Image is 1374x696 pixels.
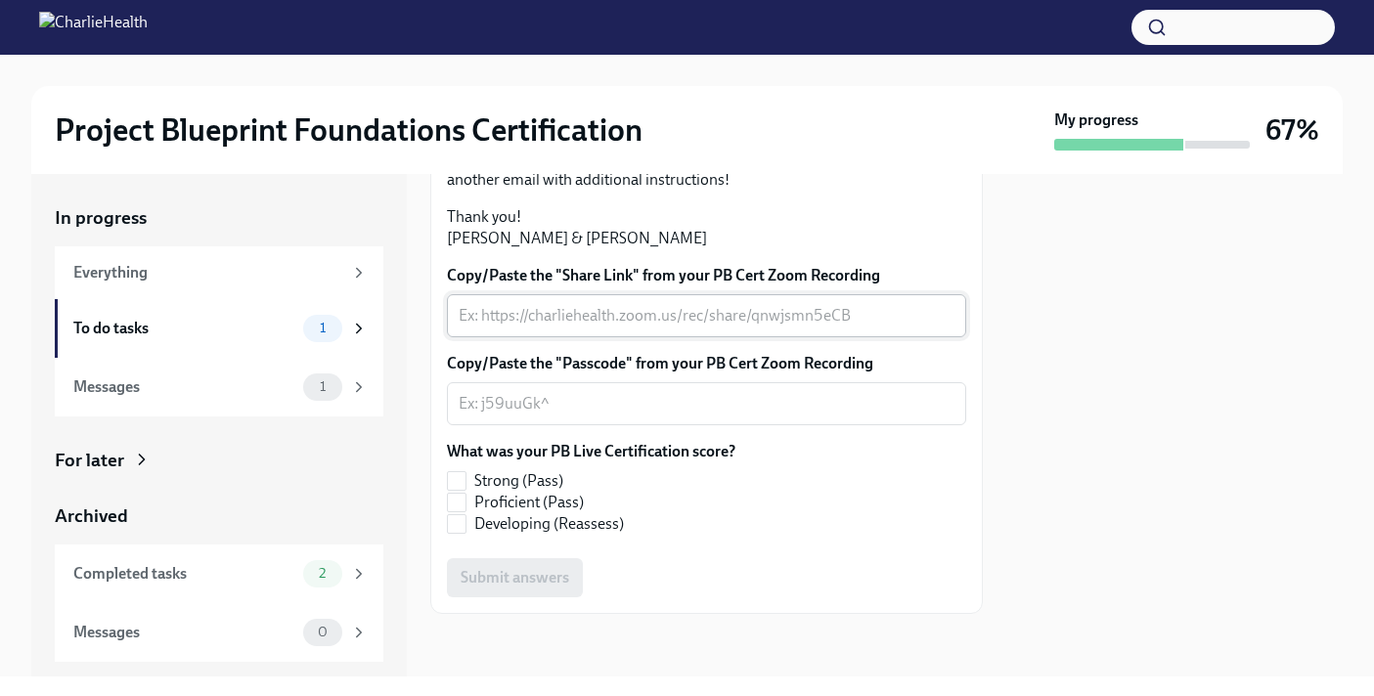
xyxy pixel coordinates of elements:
[55,299,383,358] a: To do tasks1
[474,470,563,492] span: Strong (Pass)
[1265,112,1319,148] h3: 67%
[447,441,735,462] label: What was your PB Live Certification score?
[447,353,966,374] label: Copy/Paste the "Passcode" from your PB Cert Zoom Recording
[73,376,295,398] div: Messages
[55,358,383,416] a: Messages1
[307,566,337,581] span: 2
[447,265,966,286] label: Copy/Paste the "Share Link" from your PB Cert Zoom Recording
[55,110,643,150] h2: Project Blueprint Foundations Certification
[474,513,624,535] span: Developing (Reassess)
[55,603,383,662] a: Messages0
[73,318,295,339] div: To do tasks
[55,503,383,529] a: Archived
[73,262,342,283] div: Everything
[55,448,383,473] a: For later
[39,12,148,43] img: CharlieHealth
[55,205,383,231] a: In progress
[306,625,339,639] span: 0
[55,544,383,603] a: Completed tasks2
[308,379,337,394] span: 1
[308,321,337,335] span: 1
[55,448,124,473] div: For later
[1054,109,1138,131] strong: My progress
[73,563,295,585] div: Completed tasks
[73,622,295,643] div: Messages
[474,492,584,513] span: Proficient (Pass)
[55,246,383,299] a: Everything
[447,206,966,249] p: Thank you! [PERSON_NAME] & [PERSON_NAME]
